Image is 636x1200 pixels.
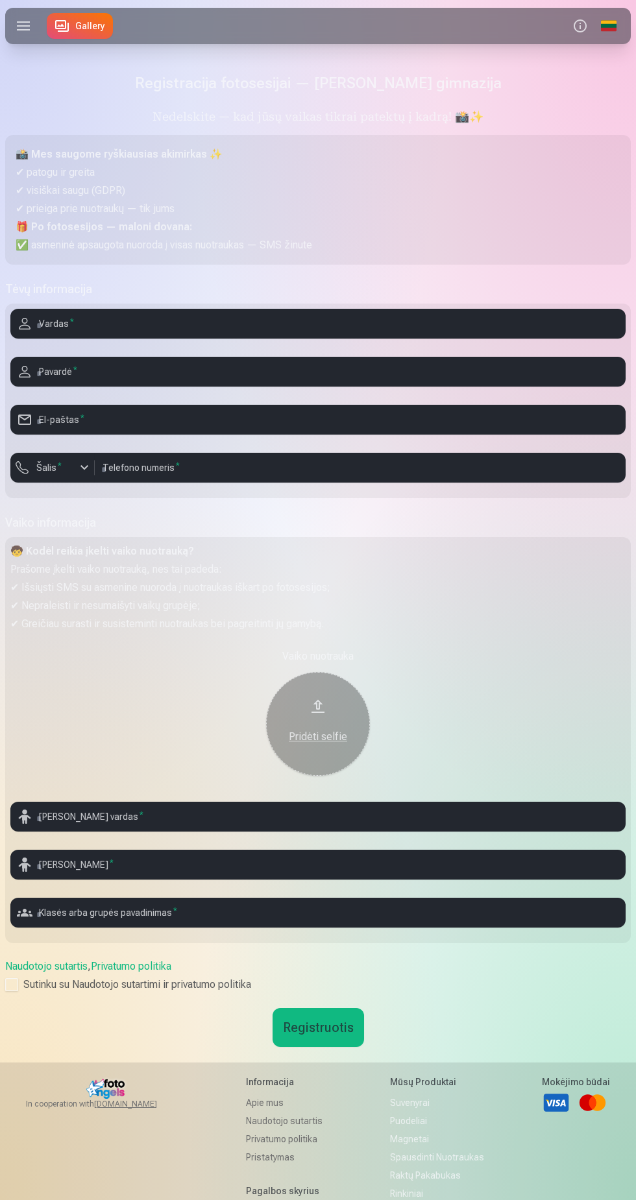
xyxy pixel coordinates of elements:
[5,960,88,972] a: Naudotojo sutartis
[542,1075,610,1088] h5: Mokėjimo būdai
[246,1148,332,1166] a: Pristatymas
[390,1094,484,1112] a: Suvenyrai
[10,453,95,483] button: Šalis*
[16,148,223,160] strong: 📸 Mes saugome ryškiausias akimirkas ✨
[5,977,631,992] label: Sutinku su Naudotojo sutartimi ir privatumo politika
[273,1008,364,1047] button: Registruotis
[5,514,631,532] h5: Vaiko informacija
[390,1130,484,1148] a: Magnetai
[246,1130,332,1148] a: Privatumo politika
[390,1112,484,1130] a: Puodeliai
[578,1088,607,1117] a: Mastercard
[10,597,626,615] p: ✔ Nepraleisti ir nesumaišyti vaikų grupėje;
[10,560,626,579] p: Prašome įkelti vaiko nuotrauką, nes tai padeda:
[47,13,113,39] a: Gallery
[91,960,171,972] a: Privatumo politika
[5,73,631,93] h1: Registracija fotosesijai — [PERSON_NAME] gimnazija
[279,729,357,745] div: Pridėti selfie
[10,615,626,633] p: ✔ Greičiau surasti ir susisteminti nuotraukas bei pagreitinti jų gamybą.
[246,1075,332,1088] h5: Informacija
[16,163,620,182] p: ✔ patogu ir greita
[10,545,194,557] strong: 🧒 Kodėl reikia įkelti vaiko nuotrauką?
[31,461,67,474] label: Šalis
[246,1184,332,1197] h5: Pagalbos skyrius
[94,1099,188,1109] a: [DOMAIN_NAME]
[10,649,626,664] div: Vaiko nuotrauka
[5,280,631,298] h5: Tėvų informacija
[594,8,623,44] a: Global
[390,1166,484,1184] a: Raktų pakabukas
[542,1088,570,1117] a: Visa
[16,200,620,218] p: ✔ prieiga prie nuotraukų — tik jums
[16,236,620,254] p: ✅ asmeninė apsaugota nuoroda į visas nuotraukas — SMS žinute
[566,8,594,44] button: Info
[390,1148,484,1166] a: Spausdinti nuotraukas
[16,221,192,233] strong: 🎁 Po fotosesijos — maloni dovana:
[5,109,631,127] h5: Nedelskite — kad jūsų vaikas tikrai patektų į kadrą! 📸✨
[10,579,626,597] p: ✔ Išsiųsti SMS su asmenine nuoroda į nuotraukas iškart po fotosesijos;
[16,182,620,200] p: ✔ visiškai saugu (GDPR)
[266,672,370,776] button: Pridėti selfie
[5,959,631,992] div: ,
[390,1075,484,1088] h5: Mūsų produktai
[246,1094,332,1112] a: Apie mus
[246,1112,332,1130] a: Naudotojo sutartis
[26,1099,188,1109] span: In cooperation with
